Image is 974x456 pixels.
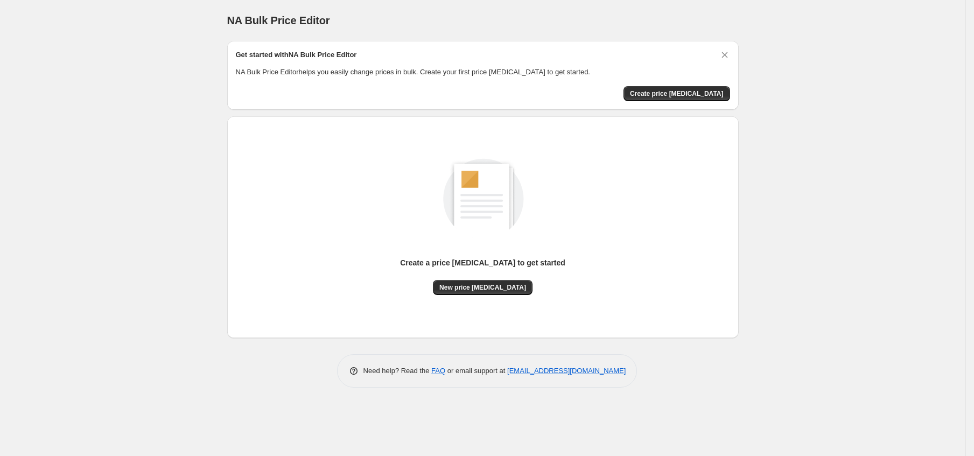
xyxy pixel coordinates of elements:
span: or email support at [445,367,507,375]
p: Create a price [MEDICAL_DATA] to get started [400,257,565,268]
h2: Get started with NA Bulk Price Editor [236,50,357,60]
span: New price [MEDICAL_DATA] [439,283,526,292]
a: [EMAIL_ADDRESS][DOMAIN_NAME] [507,367,626,375]
a: FAQ [431,367,445,375]
p: NA Bulk Price Editor helps you easily change prices in bulk. Create your first price [MEDICAL_DAT... [236,67,730,78]
button: Create price change job [623,86,730,101]
span: NA Bulk Price Editor [227,15,330,26]
button: New price [MEDICAL_DATA] [433,280,532,295]
button: Dismiss card [719,50,730,60]
span: Need help? Read the [363,367,432,375]
span: Create price [MEDICAL_DATA] [630,89,724,98]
